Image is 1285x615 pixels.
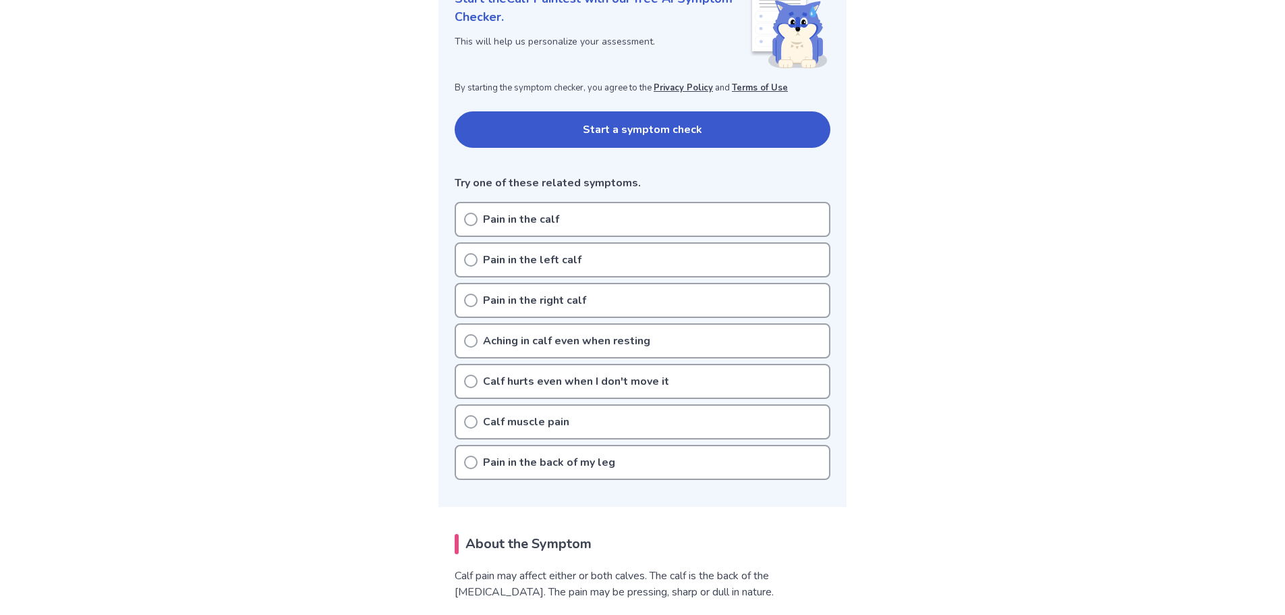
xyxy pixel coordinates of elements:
button: Start a symptom check [455,111,830,148]
p: Calf pain may affect either or both calves. The calf is the back of the [MEDICAL_DATA]. The pain ... [455,568,830,600]
p: Calf muscle pain [483,414,569,430]
p: Pain in the back of my leg [483,454,615,471]
h2: About the Symptom [455,534,830,554]
p: Pain in the left calf [483,252,581,268]
a: Privacy Policy [654,82,713,94]
p: Aching in calf even when resting [483,333,650,349]
p: Try one of these related symptoms. [455,175,830,191]
p: Calf hurts even when I don't move it [483,373,669,390]
p: By starting the symptom checker, you agree to the and [455,82,830,95]
a: Terms of Use [732,82,788,94]
p: Pain in the calf [483,211,559,228]
p: Pain in the right calf [483,292,586,309]
p: This will help us personalize your assessment. [455,34,749,49]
